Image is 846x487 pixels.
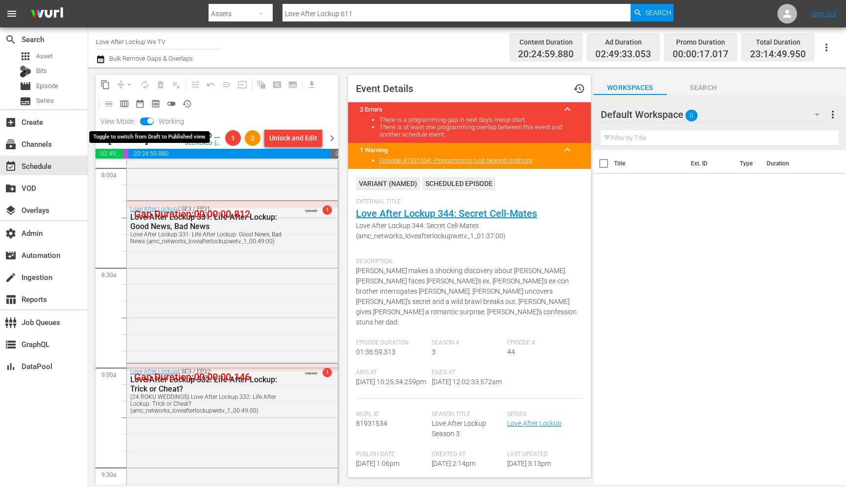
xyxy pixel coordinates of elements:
[356,83,413,94] span: Event Details
[573,83,585,94] span: Event History
[556,138,579,162] button: keyboard_arrow_up
[97,77,113,93] span: Copy Lineup
[631,4,674,22] button: Search
[95,117,140,125] span: View Mode:
[20,95,31,107] span: Series
[5,34,17,46] span: Search
[330,149,338,159] span: 00:45:10.050
[5,272,17,283] span: Ingestion
[264,129,322,147] button: Unlock and Edit
[5,317,17,328] span: Job Queues
[97,94,117,113] span: Day Calendar View
[166,99,176,109] span: toggle_off
[185,140,221,147] div: DELIVERED: [DATE] 4a (local)
[225,134,241,142] span: 1
[811,10,837,18] a: Sign Out
[245,134,260,142] span: 2
[5,183,17,194] span: VOD
[356,198,578,206] span: External Title
[128,149,330,159] span: 20:24:59.880
[119,99,129,109] span: calendar_view_week_outlined
[356,419,387,427] span: 81931534
[507,348,515,356] span: 44
[301,75,320,94] span: Download as CSV
[750,35,806,49] div: Total Duration
[645,4,671,22] span: Search
[673,35,728,49] div: Promo Duration
[432,411,503,418] span: Season Title
[95,132,108,144] span: chevron_left
[5,250,17,261] span: Automation
[667,82,740,94] span: Search
[113,77,137,93] span: Remove Gaps & Overlaps
[562,144,573,156] span: keyboard_arrow_up
[5,339,17,350] span: GraphQL
[130,375,287,394] div: Love After Lockup 332: Life After Lockup: Trick or Cheat?
[761,150,820,177] th: Duration
[135,99,145,109] span: date_range_outlined
[827,109,839,120] span: more_vert
[203,77,219,93] span: Revert to Primary Episode
[305,205,318,212] span: VARIANT
[305,367,318,375] span: VARIANT
[168,132,180,143] span: lock
[360,106,556,113] title: 2 Errors
[20,50,31,62] span: Asset
[151,99,161,109] span: preview_outlined
[356,177,420,190] div: VARIANT ( NAMED )
[36,96,54,106] span: Series
[323,368,332,377] span: 1
[379,157,533,164] a: Episode 81931534: Programming runs beyond midnight
[95,149,123,159] span: 02:49:33.053
[432,451,503,459] span: Created At
[130,206,177,212] a: Love After Lockup
[5,205,17,216] span: Overlays
[356,369,427,377] span: Airs At
[130,394,287,414] div: (24 ROKU WEDDINGS) Love After Lockup 332: Life After Lockup: Trick or Cheat? (amc_networks_loveaf...
[356,267,577,326] span: [PERSON_NAME] makes a shocking discovery about [PERSON_NAME]. [PERSON_NAME] faces [PERSON_NAME]'s...
[20,66,31,77] div: Bits
[5,228,17,239] span: Admin
[108,55,193,62] span: Bulk Remove Gaps & Overlaps
[130,212,287,231] div: Love After Lockup 331: Life After Lockup: Good News, Bad News
[132,96,148,112] span: Month Calendar View
[432,378,502,386] span: [DATE] 12:02:33.572am
[285,77,301,93] span: Create Series Block
[507,460,551,467] span: [DATE] 3:13pm
[432,419,486,438] span: Love After Lockup Season 3
[356,208,537,219] a: Love After Lockup 344: Secret Cell-Mates
[356,221,578,241] span: Love After Lockup 344: Secret Cell-Mates (amc_networks_loveafterlockupwetv_1_01:37:00)
[5,361,17,372] span: DataPool
[182,99,192,109] span: history_outlined
[379,116,579,123] li: There is a programming gap in next day's lineup start.
[356,348,396,356] span: 01:36:59.313
[356,258,578,266] span: Description:
[593,82,667,94] span: Workspaces
[185,130,221,140] div: Lineup Delivered
[154,117,189,125] span: Working
[507,411,578,418] span: Series
[423,177,495,190] div: Scheduled Episode
[562,103,573,115] span: keyboard_arrow_up
[601,101,829,128] div: Default Workspace
[130,368,287,414] div: / SE3 / EP32:
[108,130,149,146] div: [DATE]
[518,49,574,60] span: 20:24:59.880
[20,80,31,92] span: Episode
[734,150,761,177] th: Type
[507,419,562,427] a: Love After Lockup
[432,369,503,377] span: Ends At
[356,339,427,347] span: Episode Duration
[326,132,338,144] span: chevron_right
[356,411,427,418] span: Wurl Id
[432,460,475,467] span: [DATE] 2:14pm
[356,451,427,459] span: Publish Date
[595,49,651,60] span: 02:49:33.053
[685,150,733,177] th: Ext. ID
[356,460,399,467] span: [DATE] 1:06pm
[685,105,698,126] span: 0
[23,2,70,25] img: ans4CAIJ8jUAAAAAAAAAAAAAAAAAAAAAAAAgQb4GAAAAAAAAAAAAAAAAAAAAAAAAJMjXAAAAAAAAAAAAAAAAAAAAAAAAgAT5G...
[379,123,579,138] li: There is at least one programming overlap between this event and another schedule event.
[360,146,556,154] title: 1 Warning
[673,49,728,60] span: 00:00:17.017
